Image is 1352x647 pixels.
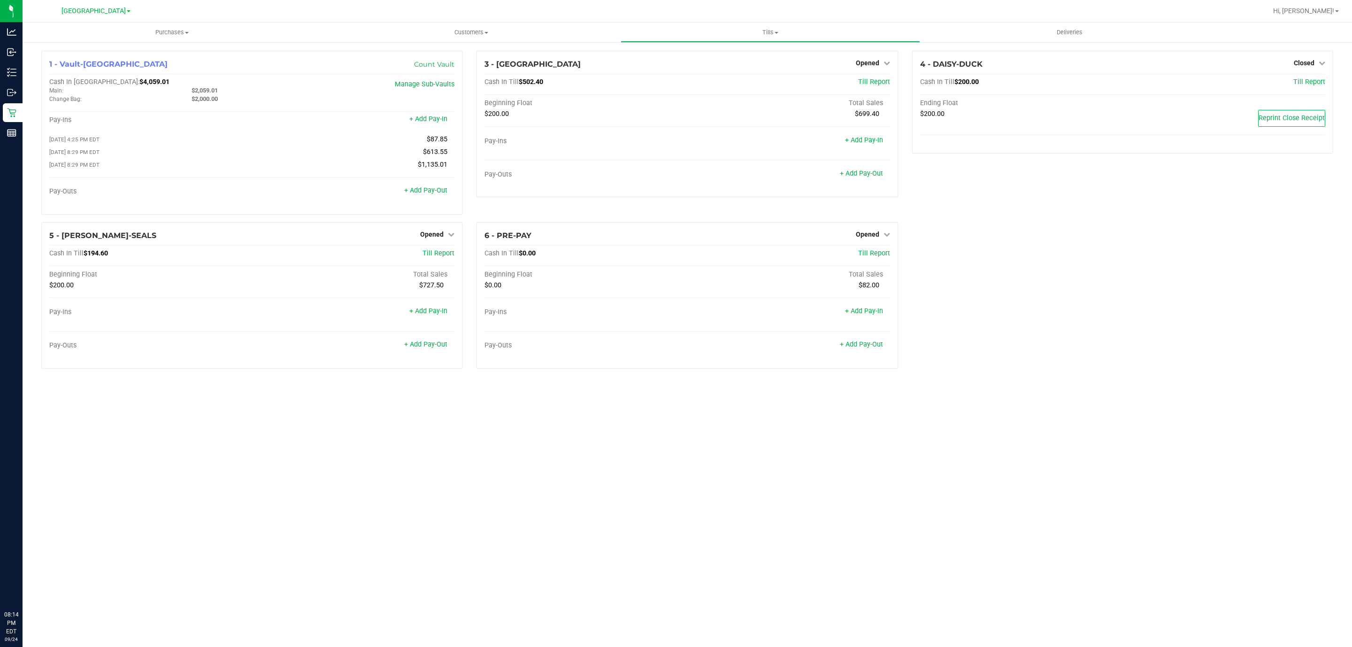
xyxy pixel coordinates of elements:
[23,23,322,42] a: Purchases
[49,281,74,289] span: $200.00
[859,281,879,289] span: $82.00
[7,68,16,77] inline-svg: Inventory
[61,7,126,15] span: [GEOGRAPHIC_DATA]
[409,115,447,123] a: + Add Pay-In
[484,78,519,86] span: Cash In Till
[484,60,581,69] span: 3 - [GEOGRAPHIC_DATA]
[7,88,16,97] inline-svg: Outbound
[404,340,447,348] a: + Add Pay-Out
[920,99,1123,108] div: Ending Float
[84,249,108,257] span: $194.60
[920,60,983,69] span: 4 - DAISY-DUCK
[9,572,38,600] iframe: Resource center
[484,110,509,118] span: $200.00
[404,186,447,194] a: + Add Pay-Out
[1259,114,1325,122] span: Reprint Close Receipt
[49,149,100,155] span: [DATE] 8:29 PM EDT
[192,87,218,94] span: $2,059.01
[484,341,687,350] div: Pay-Outs
[687,270,890,279] div: Total Sales
[49,60,168,69] span: 1 - Vault-[GEOGRAPHIC_DATA]
[49,341,252,350] div: Pay-Outs
[519,249,536,257] span: $0.00
[845,136,883,144] a: + Add Pay-In
[920,78,954,86] span: Cash In Till
[49,308,252,316] div: Pay-Ins
[954,78,979,86] span: $200.00
[484,281,501,289] span: $0.00
[856,59,879,67] span: Opened
[7,27,16,37] inline-svg: Analytics
[484,249,519,257] span: Cash In Till
[420,231,444,238] span: Opened
[858,249,890,257] a: Till Report
[49,249,84,257] span: Cash In Till
[856,231,879,238] span: Opened
[49,187,252,196] div: Pay-Outs
[920,23,1219,42] a: Deliveries
[687,99,890,108] div: Total Sales
[845,307,883,315] a: + Add Pay-In
[7,108,16,117] inline-svg: Retail
[4,610,18,636] p: 08:14 PM EDT
[139,78,169,86] span: $4,059.01
[252,270,455,279] div: Total Sales
[484,270,687,279] div: Beginning Float
[4,636,18,643] p: 09/24
[1294,59,1314,67] span: Closed
[23,28,322,37] span: Purchases
[418,161,447,169] span: $1,135.01
[409,307,447,315] a: + Add Pay-In
[414,60,454,69] a: Count Vault
[49,231,156,240] span: 5 - [PERSON_NAME]-SEALS
[49,116,252,124] div: Pay-Ins
[427,135,447,143] span: $87.85
[519,78,543,86] span: $502.40
[1293,78,1325,86] a: Till Report
[621,28,919,37] span: Tills
[49,136,100,143] span: [DATE] 4:25 PM EDT
[858,78,890,86] a: Till Report
[484,170,687,179] div: Pay-Outs
[484,231,531,240] span: 6 - PRE-PAY
[49,270,252,279] div: Beginning Float
[7,47,16,57] inline-svg: Inbound
[422,249,454,257] a: Till Report
[419,281,444,289] span: $727.50
[192,95,218,102] span: $2,000.00
[920,110,945,118] span: $200.00
[7,128,16,138] inline-svg: Reports
[49,96,82,102] span: Change Bag:
[49,162,100,168] span: [DATE] 8:29 PM EDT
[484,308,687,316] div: Pay-Ins
[840,169,883,177] a: + Add Pay-Out
[855,110,879,118] span: $699.40
[322,28,620,37] span: Customers
[49,87,63,94] span: Main:
[1258,110,1325,127] button: Reprint Close Receipt
[484,137,687,146] div: Pay-Ins
[1044,28,1095,37] span: Deliveries
[621,23,920,42] a: Tills
[49,78,139,86] span: Cash In [GEOGRAPHIC_DATA]:
[395,80,454,88] a: Manage Sub-Vaults
[484,99,687,108] div: Beginning Float
[322,23,621,42] a: Customers
[423,148,447,156] span: $613.55
[1273,7,1334,15] span: Hi, [PERSON_NAME]!
[840,340,883,348] a: + Add Pay-Out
